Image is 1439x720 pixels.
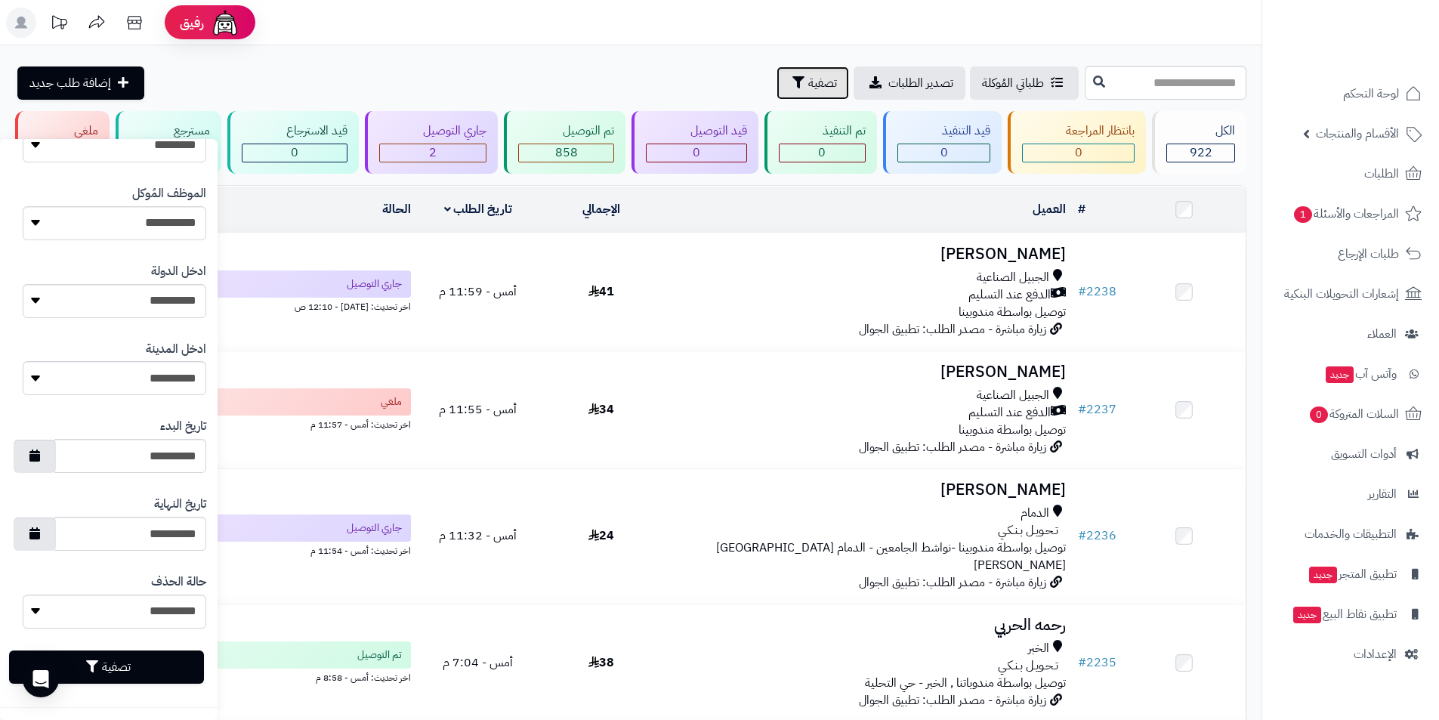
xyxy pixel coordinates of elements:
[357,647,402,663] span: تم التوصيل
[242,122,347,140] div: قيد الاسترجاع
[968,286,1051,304] span: الدفع عند التسليم
[669,481,1066,499] h3: [PERSON_NAME]
[998,522,1058,539] span: تـحـويـل بـنـكـي
[1284,283,1399,304] span: إشعارات التحويلات البنكية
[977,387,1049,404] span: الجبيل الصناعية
[224,111,362,174] a: قيد الاسترجاع 0
[555,144,578,162] span: 858
[1075,144,1082,162] span: 0
[1338,243,1399,264] span: طلبات الإرجاع
[1367,323,1397,345] span: العملاء
[23,661,59,697] div: Open Intercom Messenger
[1308,403,1399,425] span: السلات المتروكة
[1078,200,1085,218] a: #
[1308,564,1397,585] span: تطبيق المتجر
[501,111,628,174] a: تم التوصيل 858
[940,144,948,162] span: 0
[1271,476,1430,512] a: التقارير
[1294,206,1312,223] span: 1
[1078,400,1116,419] a: #2237
[1310,406,1328,423] span: 0
[1078,283,1116,301] a: #2238
[29,74,111,92] span: إضافة طلب جديد
[1021,505,1049,522] span: الدمام
[1343,83,1399,104] span: لوحة التحكم
[1022,122,1135,140] div: بانتظار المراجعة
[588,527,614,545] span: 24
[1271,356,1430,392] a: وآتس آبجديد
[1292,604,1397,625] span: تطبيق نقاط البيع
[1271,196,1430,232] a: المراجعات والأسئلة1
[761,111,881,174] a: تم التنفيذ 0
[646,122,747,140] div: قيد التوصيل
[1271,236,1430,272] a: طلبات الإرجاع
[1271,76,1430,112] a: لوحة التحكم
[669,246,1066,263] h3: [PERSON_NAME]
[859,320,1046,338] span: زيارة مباشرة - مصدر الطلب: تطبيق الجوال
[1078,654,1116,672] a: #2235
[519,144,613,162] div: 858
[9,650,204,684] button: تصفية
[130,122,211,140] div: مسترجع
[859,691,1046,709] span: زيارة مباشرة - مصدر الطلب: تطبيق الجوال
[1309,567,1337,583] span: جديد
[1078,283,1086,301] span: #
[588,654,614,672] span: 38
[1331,443,1397,465] span: أدوات التسويق
[898,144,990,162] div: 0
[818,144,826,162] span: 0
[982,74,1044,92] span: طلباتي المُوكلة
[854,66,965,100] a: تصدير الطلبات
[1364,163,1399,184] span: الطلبات
[439,400,517,419] span: أمس - 11:55 م
[1316,123,1399,144] span: الأقسام والمنتجات
[716,539,1066,574] span: توصيل بواسطة مندوبينا -نواشط الجامعين - الدمام [GEOGRAPHIC_DATA][PERSON_NAME]
[1078,400,1086,419] span: #
[347,521,402,536] span: جاري التوصيل
[439,527,517,545] span: أمس - 11:32 م
[380,144,486,162] div: 2
[1271,396,1430,432] a: السلات المتروكة0
[1033,200,1066,218] a: العميل
[1190,144,1212,162] span: 922
[29,122,98,140] div: ملغي
[443,654,513,672] span: أمس - 7:04 م
[1271,316,1430,352] a: العملاء
[1028,640,1049,657] span: الخبر
[210,8,240,38] img: ai-face.png
[859,438,1046,456] span: زيارة مباشرة - مصدر الطلب: تطبيق الجوال
[777,66,849,100] button: تصفية
[780,144,866,162] div: 0
[1149,111,1249,174] a: الكل922
[429,144,437,162] span: 2
[362,111,502,174] a: جاري التوصيل 2
[154,496,206,513] label: تاريخ النهاية
[1271,276,1430,312] a: إشعارات التحويلات البنكية
[1271,516,1430,552] a: التطبيقات والخدمات
[959,303,1066,321] span: توصيل بواسطة مندوبينا
[518,122,614,140] div: تم التوصيل
[1305,524,1397,545] span: التطبيقات والخدمات
[1293,607,1321,623] span: جديد
[888,74,953,92] span: تصدير الطلبات
[444,200,513,218] a: تاريخ الطلب
[1271,636,1430,672] a: الإعدادات
[968,404,1051,422] span: الدفع عند التسليم
[1292,203,1399,224] span: المراجعات والأسئلة
[1078,654,1086,672] span: #
[381,394,402,409] span: ملغي
[439,283,517,301] span: أمس - 11:59 م
[1326,366,1354,383] span: جديد
[347,277,402,292] span: جاري التوصيل
[151,263,206,280] label: ادخل الدولة
[977,269,1049,286] span: الجبيل الصناعية
[40,8,78,42] a: تحديثات المنصة
[1271,156,1430,192] a: الطلبات
[959,421,1066,439] span: توصيل بواسطة مندوبينا
[859,573,1046,592] span: زيارة مباشرة - مصدر الطلب: تطبيق الجوال
[970,66,1079,100] a: طلباتي المُوكلة
[132,185,206,202] label: الموظف المُوكل
[1354,644,1397,665] span: الإعدادات
[146,341,206,358] label: ادخل المدينة
[1271,436,1430,472] a: أدوات التسويق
